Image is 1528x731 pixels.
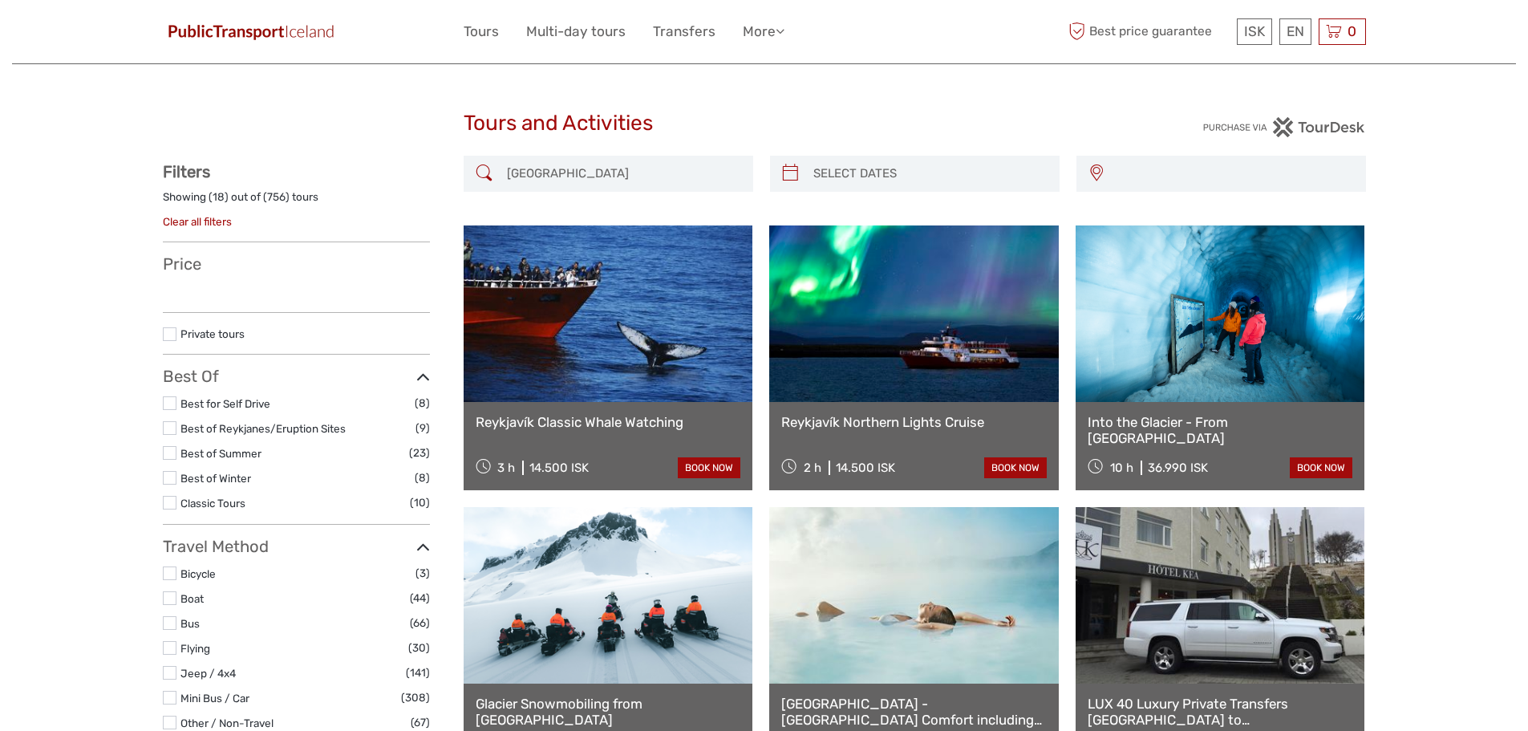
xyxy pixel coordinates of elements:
span: 0 [1345,23,1359,39]
span: 10 h [1110,461,1133,475]
a: Best for Self Drive [180,397,270,410]
h1: Tours and Activities [464,111,1065,136]
a: Reykjavík Classic Whale Watching [476,414,741,430]
a: Reykjavík Northern Lights Cruise [781,414,1047,430]
a: Into the Glacier - From [GEOGRAPHIC_DATA] [1088,414,1353,447]
a: LUX 40 Luxury Private Transfers [GEOGRAPHIC_DATA] to [GEOGRAPHIC_DATA] [1088,696,1353,729]
a: More [743,20,784,43]
span: (30) [408,639,430,657]
span: (10) [410,493,430,512]
div: 14.500 ISK [529,461,589,475]
a: book now [984,457,1047,478]
span: (23) [409,444,430,462]
h3: Price [163,254,430,274]
input: SEARCH [501,160,745,188]
span: (44) [410,589,430,607]
a: Mini Bus / Car [180,692,249,705]
a: Transfers [653,20,715,43]
span: Best price guarantee [1065,18,1233,45]
span: (8) [415,469,430,487]
a: Other / Non-Travel [180,717,274,729]
h3: Travel Method [163,537,430,556]
a: [GEOGRAPHIC_DATA] - [GEOGRAPHIC_DATA] Comfort including admission [781,696,1047,729]
img: 649-6460f36e-8799-4323-b450-83d04da7ab63_logo_small.jpg [163,20,339,43]
span: (66) [410,614,430,632]
a: Boat [180,592,204,605]
span: 3 h [497,461,515,475]
a: book now [1290,457,1352,478]
span: (9) [415,419,430,437]
a: Best of Reykjanes/Eruption Sites [180,422,346,435]
a: Flying [180,642,210,655]
span: ISK [1244,23,1265,39]
label: 18 [213,189,225,205]
a: Classic Tours [180,497,245,510]
h3: Best Of [163,367,430,386]
div: EN [1279,18,1311,45]
div: 14.500 ISK [836,461,895,475]
span: (308) [401,688,430,707]
span: (3) [415,564,430,583]
div: Showing ( ) out of ( ) tours [163,189,430,214]
input: SELECT DATES [807,160,1052,188]
img: PurchaseViaTourDesk.png [1202,117,1365,137]
a: Bicycle [180,567,216,580]
a: Jeep / 4x4 [180,667,236,680]
label: 756 [267,189,286,205]
span: (8) [415,394,430,412]
span: (141) [406,664,430,682]
span: 2 h [804,461,821,475]
a: Clear all filters [163,215,232,228]
a: Multi-day tours [526,20,626,43]
a: Private tours [180,327,245,340]
a: book now [678,457,740,478]
strong: Filters [163,162,210,181]
div: 36.990 ISK [1148,461,1208,475]
a: Tours [464,20,499,43]
a: Best of Winter [180,472,251,485]
a: Best of Summer [180,447,261,460]
a: Glacier Snowmobiling from [GEOGRAPHIC_DATA] [476,696,741,729]
a: Bus [180,617,200,630]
